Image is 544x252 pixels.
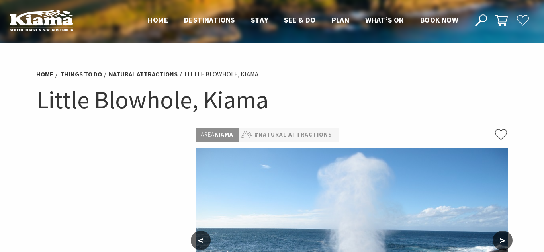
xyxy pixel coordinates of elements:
a: #Natural Attractions [254,130,332,140]
li: Little Blowhole, Kiama [184,69,258,80]
span: Stay [251,15,268,25]
span: Home [148,15,168,25]
span: See & Do [284,15,315,25]
span: Book now [420,15,458,25]
span: What’s On [365,15,404,25]
a: Home [36,70,53,78]
h1: Little Blowhole, Kiama [36,84,508,116]
nav: Main Menu [140,14,466,27]
span: Area [201,131,215,138]
span: Plan [332,15,350,25]
img: Kiama Logo [10,10,73,31]
button: < [191,231,211,250]
button: > [493,231,513,250]
a: Natural Attractions [109,70,178,78]
p: Kiama [196,128,239,142]
span: Destinations [184,15,235,25]
a: Things To Do [60,70,102,78]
